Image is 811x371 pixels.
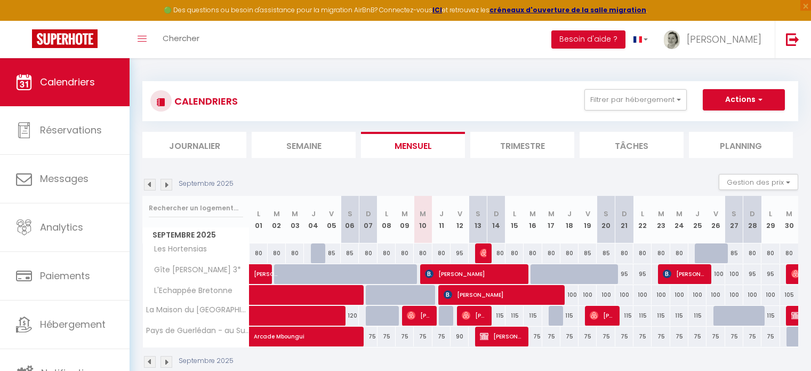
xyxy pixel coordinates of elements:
[40,269,90,282] span: Paiements
[451,196,469,243] th: 12
[633,306,652,326] div: 115
[786,33,799,46] img: logout
[604,209,608,219] abbr: S
[688,306,706,326] div: 115
[579,196,597,243] th: 19
[144,327,251,335] span: Pays de Guerlédan - au Sud des Côtes d'Armor
[40,220,83,234] span: Analytics
[706,285,725,305] div: 100
[542,327,560,346] div: 75
[144,264,244,276] span: Gîte [PERSON_NAME] 3*
[304,196,322,243] th: 04
[32,29,98,48] img: Super Booking
[444,285,558,305] span: [PERSON_NAME]
[414,196,432,243] th: 10
[670,306,688,326] div: 115
[40,75,95,89] span: Calendriers
[329,209,334,219] abbr: V
[250,243,268,263] div: 80
[560,327,579,346] div: 75
[252,132,356,158] li: Semaine
[494,209,499,219] abbr: D
[713,209,718,219] abbr: V
[633,327,652,346] div: 75
[615,306,633,326] div: 115
[179,356,234,366] p: Septembre 2025
[341,196,359,243] th: 06
[505,306,524,326] div: 115
[725,285,743,305] div: 100
[732,209,736,219] abbr: S
[451,243,469,263] div: 95
[652,327,670,346] div: 75
[656,21,775,58] a: ... [PERSON_NAME]
[761,306,780,326] div: 115
[585,209,590,219] abbr: V
[257,209,260,219] abbr: L
[462,305,486,326] span: [PERSON_NAME]
[469,196,487,243] th: 13
[359,196,377,243] th: 07
[597,285,615,305] div: 100
[780,243,798,263] div: 80
[529,209,536,219] abbr: M
[670,196,688,243] th: 24
[743,264,761,284] div: 95
[761,196,780,243] th: 29
[323,196,341,243] th: 05
[703,89,785,110] button: Actions
[786,209,792,219] abbr: M
[597,196,615,243] th: 20
[451,327,469,346] div: 90
[40,318,106,331] span: Hébergement
[695,209,700,219] abbr: J
[725,264,743,284] div: 100
[254,258,278,279] span: [PERSON_NAME]
[286,196,304,243] th: 03
[268,243,286,263] div: 80
[179,179,234,189] p: Septembre 2025
[143,227,249,243] span: Septembre 2025
[432,243,451,263] div: 80
[542,243,560,263] div: 80
[149,199,243,218] input: Rechercher un logement...
[615,264,633,284] div: 95
[396,243,414,263] div: 80
[761,264,780,284] div: 95
[40,172,89,185] span: Messages
[597,327,615,346] div: 75
[633,285,652,305] div: 100
[470,132,574,158] li: Trimestre
[670,243,688,263] div: 80
[687,33,761,46] span: [PERSON_NAME]
[40,123,102,137] span: Réservations
[689,132,793,158] li: Planning
[652,306,670,326] div: 115
[579,285,597,305] div: 100
[590,305,614,326] span: [PERSON_NAME]
[524,327,542,346] div: 75
[407,305,431,326] span: [PERSON_NAME]
[743,243,761,263] div: 80
[286,243,304,263] div: 80
[155,21,207,58] a: Chercher
[323,243,341,263] div: 85
[743,327,761,346] div: 75
[489,5,646,14] strong: créneaux d'ouverture de la salle migration
[719,174,798,190] button: Gestion des prix
[268,196,286,243] th: 02
[641,209,644,219] abbr: L
[480,326,522,346] span: [PERSON_NAME]
[487,243,505,263] div: 80
[658,209,664,219] abbr: M
[432,5,442,14] strong: ICI
[622,209,627,219] abbr: D
[743,196,761,243] th: 28
[688,327,706,346] div: 75
[551,30,625,49] button: Besoin d'aide ?
[615,285,633,305] div: 100
[505,196,524,243] th: 15
[476,209,480,219] abbr: S
[676,209,682,219] abbr: M
[725,243,743,263] div: 85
